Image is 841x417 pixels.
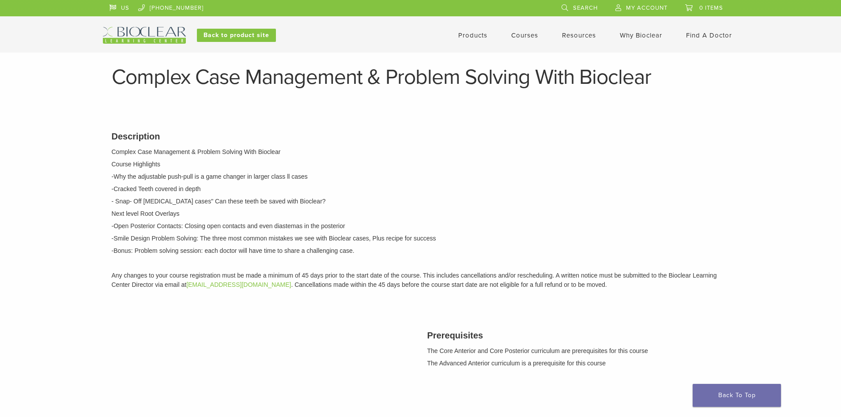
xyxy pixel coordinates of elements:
[112,246,730,255] p: -Bonus: Problem solving session: each doctor will have time to share a challenging case.
[427,346,730,356] p: The Core Anterior and Core Posterior curriculum are prerequisites for this course
[112,160,730,169] p: Course Highlights
[112,234,730,243] p: -Smile Design Problem Solving: The three most common mistakes we see with Bioclear cases, Plus re...
[112,130,730,143] h3: Description
[427,359,730,368] p: The Advanced Anterior curriculum is a prerequisite for this course
[686,31,732,39] a: Find A Doctor
[562,31,596,39] a: Resources
[693,384,781,407] a: Back To Top
[112,184,730,194] p: -Cracked Teeth covered in depth
[103,27,186,44] img: Bioclear
[197,29,276,42] a: Back to product site
[112,147,730,157] p: Complex Case Management & Problem Solving With Bioclear
[458,31,487,39] a: Products
[186,281,291,288] a: [EMAIL_ADDRESS][DOMAIN_NAME]
[573,4,598,11] span: Search
[112,272,717,288] span: Any changes to your course registration must be made a minimum of 45 days prior to the start date...
[511,31,538,39] a: Courses
[112,197,730,206] p: - Snap- Off [MEDICAL_DATA] cases" Can these teeth be saved with Bioclear?
[626,4,668,11] span: My Account
[112,222,730,231] p: -Open Posterior Contacts: Closing open contacts and even diastemas in the posterior
[112,209,730,218] p: Next level Root Overlays
[112,67,730,88] h1: Complex Case Management & Problem Solving With Bioclear
[112,172,730,181] p: -Why the adjustable push-pull is a game changer in larger class ll cases
[699,4,723,11] span: 0 items
[620,31,662,39] a: Why Bioclear
[427,329,730,342] h3: Prerequisites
